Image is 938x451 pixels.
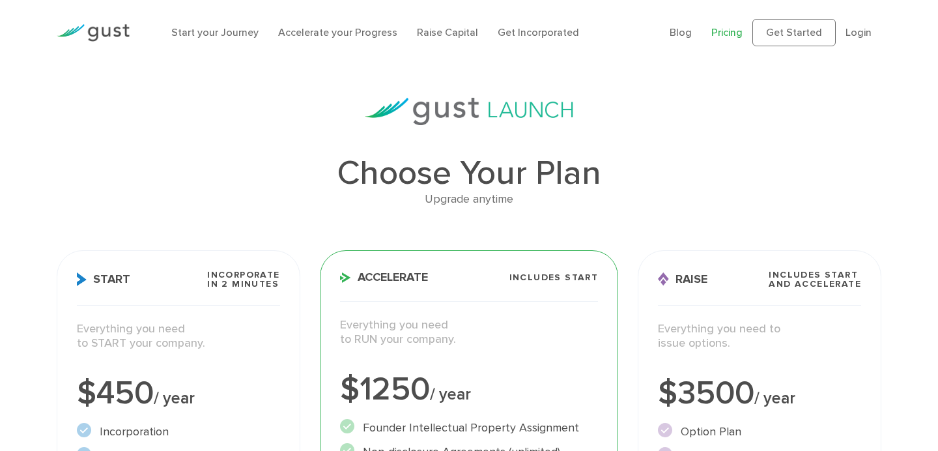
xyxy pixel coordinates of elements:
a: Accelerate your Progress [278,26,397,38]
h1: Choose Your Plan [57,156,881,190]
a: Pricing [711,26,743,38]
p: Everything you need to issue options. [658,322,861,351]
img: Raise Icon [658,272,669,286]
img: gust-launch-logos.svg [365,98,573,125]
div: Upgrade anytime [57,190,881,209]
li: Founder Intellectual Property Assignment [340,419,599,437]
img: Start Icon X2 [77,272,87,286]
p: Everything you need to START your company. [77,322,280,351]
li: Incorporation [77,423,280,441]
a: Login [846,26,872,38]
p: Everything you need to RUN your company. [340,318,599,347]
span: Raise [658,272,707,286]
span: / year [754,388,795,408]
span: Start [77,272,130,286]
img: Accelerate Icon [340,272,351,283]
img: Gust Logo [57,24,130,42]
span: / year [430,385,471,404]
div: $1250 [340,373,599,406]
a: Get Started [752,19,836,46]
div: $450 [77,377,280,410]
span: Accelerate [340,272,428,284]
span: / year [154,388,195,408]
a: Blog [670,26,692,38]
div: $3500 [658,377,861,410]
span: Includes START [509,273,599,282]
li: Option Plan [658,423,861,441]
a: Get Incorporated [498,26,579,38]
span: Incorporate in 2 Minutes [207,270,279,289]
a: Raise Capital [417,26,478,38]
a: Start your Journey [171,26,259,38]
span: Includes START and ACCELERATE [769,270,861,289]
